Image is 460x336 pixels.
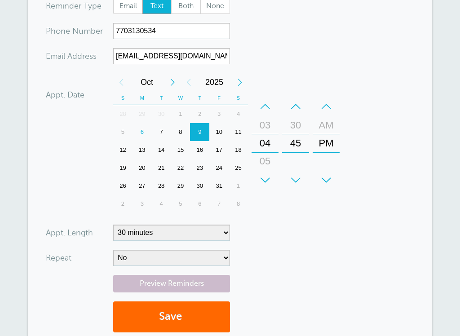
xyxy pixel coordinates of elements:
[133,141,152,159] div: Monday, October 13
[152,123,171,141] div: 7
[133,91,152,105] th: M
[171,105,190,123] div: Wednesday, October 1
[46,48,113,64] div: ress
[113,105,133,123] div: 28
[129,73,164,91] span: October
[133,123,152,141] div: 6
[229,123,248,141] div: 11
[229,141,248,159] div: Saturday, October 18
[113,123,133,141] div: 5
[229,177,248,195] div: 1
[209,141,229,159] div: Friday, October 17
[152,105,171,123] div: Tuesday, September 30
[190,105,209,123] div: Thursday, October 2
[209,195,229,213] div: 7
[190,159,209,177] div: Thursday, October 23
[113,141,133,159] div: 12
[133,159,152,177] div: Monday, October 20
[171,177,190,195] div: Wednesday, October 29
[171,123,190,141] div: 8
[133,141,152,159] div: 13
[46,2,102,10] label: Reminder Type
[113,141,133,159] div: Sunday, October 12
[209,105,229,123] div: Friday, October 3
[113,159,133,177] div: Sunday, October 19
[152,105,171,123] div: 30
[113,48,230,64] input: Optional
[171,159,190,177] div: 22
[209,123,229,141] div: Friday, October 10
[229,91,248,105] th: S
[171,177,190,195] div: 29
[315,134,337,152] div: PM
[46,23,113,39] div: mber
[133,159,152,177] div: 20
[252,97,279,189] div: Hours
[209,105,229,123] div: 3
[152,159,171,177] div: Tuesday, October 21
[171,105,190,123] div: 1
[152,177,171,195] div: 28
[181,73,197,91] div: Previous Year
[190,177,209,195] div: Thursday, October 30
[190,159,209,177] div: 23
[229,159,248,177] div: Saturday, October 25
[171,141,190,159] div: 15
[46,52,62,60] span: Ema
[209,177,229,195] div: 31
[229,141,248,159] div: 18
[285,116,306,134] div: 30
[209,141,229,159] div: 17
[61,27,84,35] span: ne Nu
[229,105,248,123] div: Saturday, October 4
[113,195,133,213] div: 2
[171,159,190,177] div: Wednesday, October 22
[152,123,171,141] div: Tuesday, October 7
[46,254,71,262] label: Repeat
[190,105,209,123] div: 2
[209,195,229,213] div: Friday, November 7
[46,27,61,35] span: Pho
[113,105,133,123] div: Sunday, September 28
[171,123,190,141] div: Wednesday, October 8
[133,195,152,213] div: Monday, November 3
[133,195,152,213] div: 3
[133,105,152,123] div: 29
[190,141,209,159] div: 16
[62,52,82,60] span: il Add
[254,134,276,152] div: 04
[315,116,337,134] div: AM
[209,177,229,195] div: Friday, October 31
[133,177,152,195] div: 27
[229,195,248,213] div: Saturday, November 8
[164,73,181,91] div: Next Month
[282,97,309,189] div: Minutes
[113,177,133,195] div: 26
[133,177,152,195] div: Monday, October 27
[190,195,209,213] div: 6
[152,177,171,195] div: Tuesday, October 28
[171,195,190,213] div: 5
[254,116,276,134] div: 03
[190,123,209,141] div: 9
[133,123,152,141] div: Today, Monday, October 6
[197,73,232,91] span: 2025
[190,141,209,159] div: Thursday, October 16
[46,229,93,237] label: Appt. Length
[113,73,129,91] div: Previous Month
[46,91,84,99] label: Appt. Date
[171,195,190,213] div: Wednesday, November 5
[229,123,248,141] div: Saturday, October 11
[285,134,306,152] div: 45
[254,170,276,188] div: 06
[152,195,171,213] div: Tuesday, November 4
[190,123,209,141] div: Thursday, October 9
[152,141,171,159] div: 14
[113,301,230,332] button: Save
[113,275,230,292] a: Preview Reminders
[133,105,152,123] div: Monday, September 29
[113,123,133,141] div: Sunday, October 5
[254,152,276,170] div: 05
[209,159,229,177] div: Friday, October 24
[171,91,190,105] th: W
